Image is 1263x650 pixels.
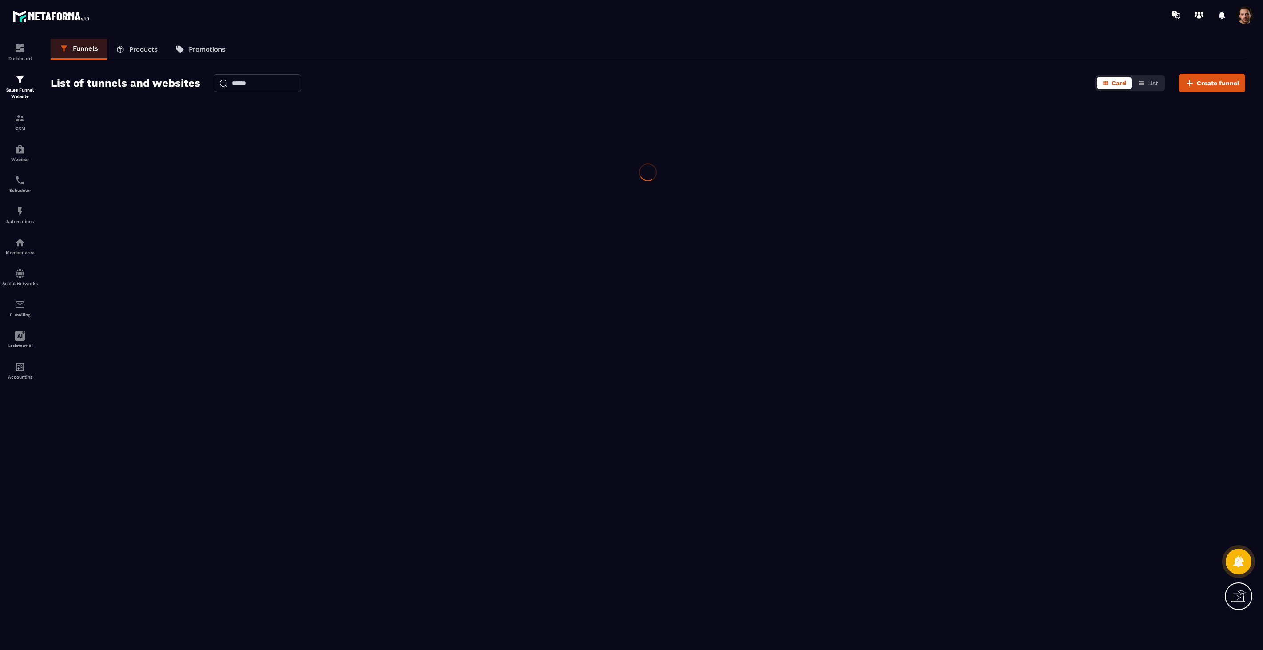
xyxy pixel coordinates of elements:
[2,137,38,168] a: automationsautomationsWebinar
[2,250,38,255] p: Member area
[15,113,25,124] img: formation
[2,106,38,137] a: formationformationCRM
[1112,80,1126,87] span: Card
[15,237,25,248] img: automations
[1179,74,1245,92] button: Create funnel
[2,262,38,293] a: social-networksocial-networkSocial Networks
[2,231,38,262] a: automationsautomationsMember area
[129,45,158,53] p: Products
[1132,77,1164,89] button: List
[107,39,167,60] a: Products
[189,45,226,53] p: Promotions
[2,293,38,324] a: emailemailE-mailing
[2,56,38,61] p: Dashboard
[2,168,38,199] a: schedulerschedulerScheduler
[2,68,38,106] a: formationformationSales Funnel Website
[2,188,38,193] p: Scheduler
[15,362,25,372] img: accountant
[15,74,25,85] img: formation
[2,355,38,386] a: accountantaccountantAccounting
[2,219,38,224] p: Automations
[15,268,25,279] img: social-network
[2,343,38,348] p: Assistant AI
[2,312,38,317] p: E-mailing
[15,175,25,186] img: scheduler
[167,39,234,60] a: Promotions
[1197,79,1239,88] span: Create funnel
[51,39,107,60] a: Funnels
[12,8,92,24] img: logo
[15,299,25,310] img: email
[1097,77,1132,89] button: Card
[2,324,38,355] a: Assistant AI
[2,281,38,286] p: Social Networks
[73,44,98,52] p: Funnels
[15,43,25,54] img: formation
[15,206,25,217] img: automations
[15,144,25,155] img: automations
[2,126,38,131] p: CRM
[1147,80,1158,87] span: List
[2,199,38,231] a: automationsautomationsAutomations
[2,87,38,100] p: Sales Funnel Website
[51,74,200,92] h2: List of tunnels and websites
[2,157,38,162] p: Webinar
[2,375,38,379] p: Accounting
[2,36,38,68] a: formationformationDashboard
